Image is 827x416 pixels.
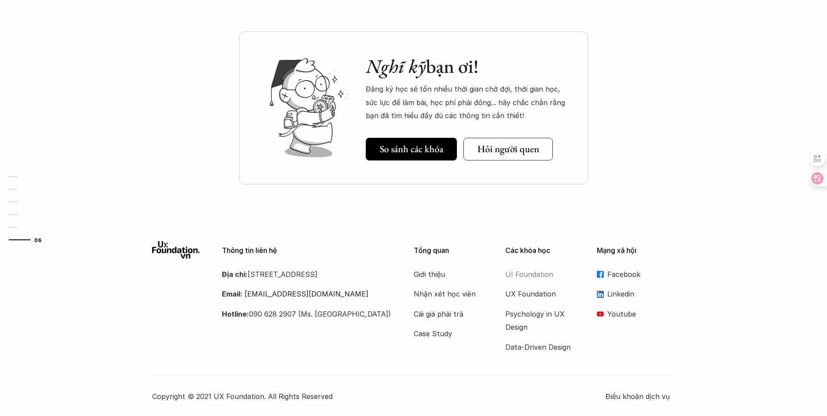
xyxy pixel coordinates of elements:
strong: Email: [222,290,242,298]
a: Data-Driven Design [505,341,575,354]
strong: Hotline: [222,310,249,318]
p: Tổng quan [414,246,492,255]
a: Case Study [414,327,483,340]
a: UX Foundation [505,287,575,300]
p: Youtube [607,307,675,321]
p: Thông tin liên hệ [222,246,392,255]
a: [EMAIL_ADDRESS][DOMAIN_NAME] [245,290,368,298]
p: Facebook [607,268,675,281]
p: Các khóa học [505,246,584,255]
p: Linkedin [607,287,675,300]
p: Mạng xã hội [597,246,675,255]
strong: Địa chỉ: [222,270,248,279]
h5: So sánh các khóa [380,143,443,155]
a: Facebook [597,268,675,281]
em: Nghĩ kỹ [366,54,426,78]
strong: 06 [34,236,41,242]
a: UI Foundation [505,268,575,281]
p: [STREET_ADDRESS] [222,268,392,281]
p: Đăng ký học sẽ tốn nhiều thời gian chờ đợi, thời gian học, sức lực để làm bài, học phí phải đóng.... [366,82,571,122]
a: Hỏi người quen [463,138,553,160]
p: Copyright © 2021 UX Foundation. All Rights Reserved [152,390,606,403]
a: 06 [9,235,50,245]
a: Giới thiệu [414,268,483,281]
p: 090 628 2907 (Ms. [GEOGRAPHIC_DATA]) [222,307,392,321]
a: Cái giá phải trả [414,307,483,321]
a: Điều khoản dịch vụ [606,390,675,403]
a: Youtube [597,307,675,321]
h5: Hỏi người quen [477,143,539,155]
a: Psychology in UX Design [505,307,575,334]
a: Nhận xét học viên [414,287,483,300]
a: So sánh các khóa [366,138,457,160]
h2: bạn ơi! [366,55,571,78]
a: Linkedin [597,287,675,300]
